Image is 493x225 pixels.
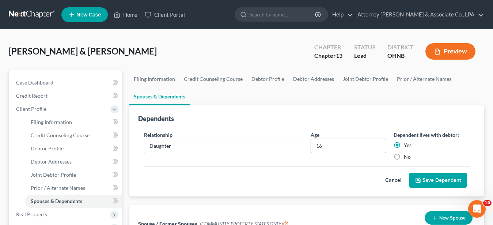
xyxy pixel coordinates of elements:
[25,129,122,142] a: Credit Counseling Course
[387,43,414,52] div: District
[25,181,122,195] a: Prior / Alternate Names
[329,8,353,21] a: Help
[141,8,189,21] a: Client Portal
[314,52,342,60] div: Chapter
[129,70,179,88] a: Filing Information
[311,139,386,153] input: Enter age...
[9,46,157,56] span: [PERSON_NAME] & [PERSON_NAME]
[387,52,414,60] div: OHNB
[394,131,459,139] label: Dependent lives with debtor:
[289,70,338,88] a: Debtor Addresses
[336,52,342,59] span: 13
[354,52,376,60] div: Lead
[249,8,316,21] input: Search by name...
[16,106,46,112] span: Client Profile
[25,168,122,181] a: Joint Debtor Profile
[25,142,122,155] a: Debtor Profile
[31,119,72,125] span: Filing Information
[483,200,492,206] span: 10
[16,211,48,217] span: Real Property
[16,93,48,99] span: Credit Report
[404,142,412,149] label: Yes
[31,185,85,191] span: Prior / Alternate Names
[354,43,376,52] div: Status
[179,70,247,88] a: Credit Counseling Course
[138,114,174,123] div: Dependents
[338,70,392,88] a: Joint Debtor Profile
[468,200,486,218] iframe: Intercom live chat
[247,70,289,88] a: Debtor Profile
[425,43,475,60] button: Preview
[10,76,122,89] a: Case Dashboard
[129,88,190,105] a: Spouses & Dependents
[354,8,484,21] a: Attorney [PERSON_NAME] & Associate Co., LPA
[25,155,122,168] a: Debtor Addresses
[31,198,82,204] span: Spouses & Dependents
[31,172,76,178] span: Joint Debtor Profile
[16,79,53,86] span: Case Dashboard
[31,145,64,151] span: Debtor Profile
[31,132,90,138] span: Credit Counseling Course
[110,8,141,21] a: Home
[314,43,342,52] div: Chapter
[425,211,473,225] button: New Spouse
[377,173,409,188] button: Cancel
[25,116,122,129] a: Filing Information
[409,173,467,188] button: Save Dependent
[311,131,319,139] label: Age
[25,195,122,208] a: Spouses & Dependents
[404,153,411,161] label: No
[144,139,303,153] input: Enter relationship...
[392,70,456,88] a: Prior / Alternate Names
[31,158,72,165] span: Debtor Addresses
[10,89,122,102] a: Credit Report
[76,12,101,18] span: New Case
[144,132,172,138] span: Relationship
